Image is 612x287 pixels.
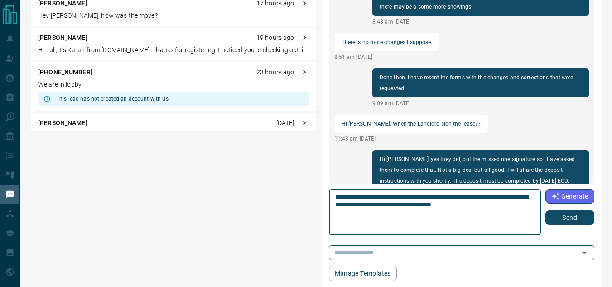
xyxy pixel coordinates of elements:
[256,68,294,77] p: 23 hours ago
[329,266,397,281] button: Manage Templates
[276,118,294,128] p: [DATE]
[342,37,433,48] p: There is no more changes I suppose.
[334,135,488,143] p: 11:43 am [DATE]
[38,68,92,77] p: [PHONE_NUMBER]
[38,80,309,89] p: We are in lobby
[342,118,481,129] p: Hi [PERSON_NAME], When the Landlord sign the lease??
[256,33,294,43] p: 19 hours ago
[38,131,309,140] p: sorry, what would that mean?
[372,18,589,26] p: 8:48 am [DATE]
[38,33,87,43] p: [PERSON_NAME]
[380,154,582,186] p: Hi [PERSON_NAME], yes they did, but the missed one signature so I have asked them to complete tha...
[545,210,594,225] button: Send
[56,92,170,106] div: This lead has not created an account with us.
[38,11,309,20] p: Hey [PERSON_NAME], how was the move?
[372,99,589,107] p: 9:09 am [DATE]
[334,53,440,61] p: 8:51 am [DATE]
[380,72,582,94] p: Done then. I have resent the forms with the changes and corrections that were requested
[578,247,591,259] button: Open
[38,118,87,128] p: [PERSON_NAME]
[38,45,309,55] p: Hi Juli, it's Karan from [DOMAIN_NAME]. Thanks for registering! I noticed you're checking out lis...
[545,189,594,204] button: Generate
